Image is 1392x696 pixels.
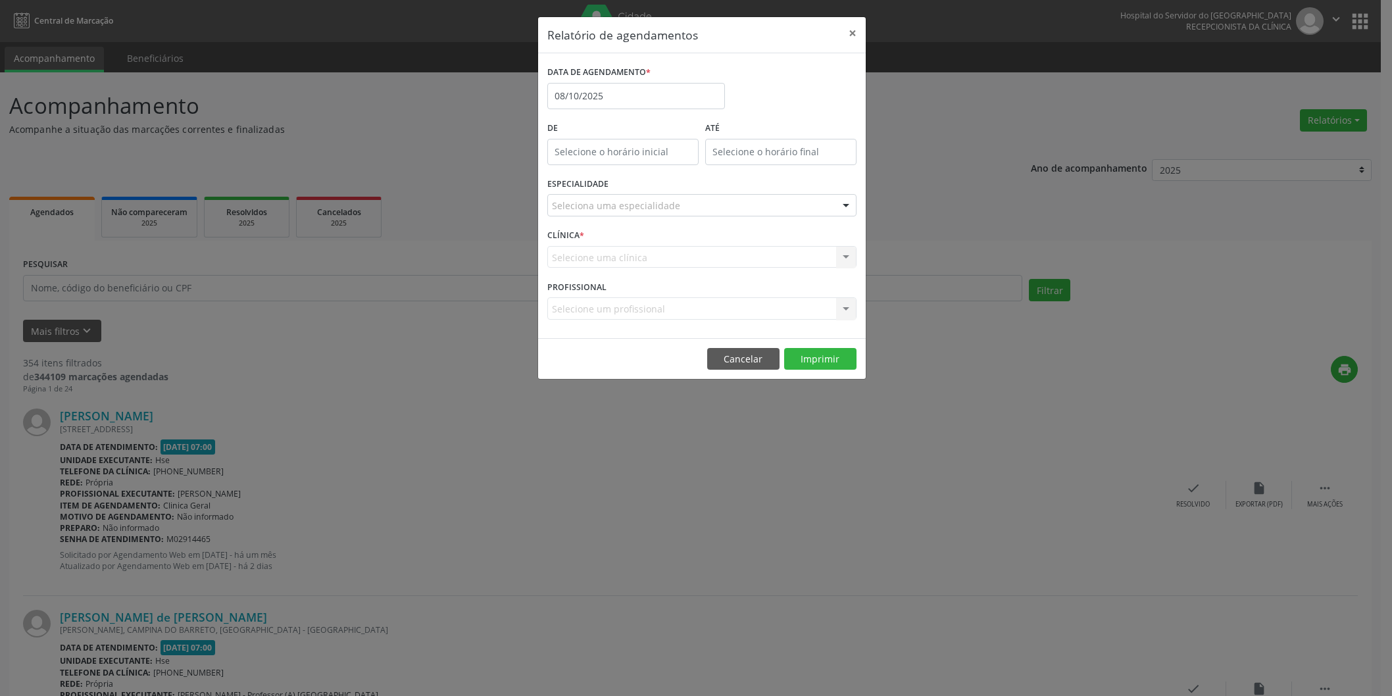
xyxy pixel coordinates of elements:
[552,199,680,212] span: Seleciona uma especialidade
[547,174,609,195] label: ESPECIALIDADE
[547,118,699,139] label: De
[784,348,857,370] button: Imprimir
[707,348,780,370] button: Cancelar
[705,139,857,165] input: Selecione o horário final
[547,26,698,43] h5: Relatório de agendamentos
[547,139,699,165] input: Selecione o horário inicial
[547,83,725,109] input: Selecione uma data ou intervalo
[705,118,857,139] label: ATÉ
[839,17,866,49] button: Close
[547,62,651,83] label: DATA DE AGENDAMENTO
[547,277,607,297] label: PROFISSIONAL
[547,226,584,246] label: CLÍNICA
